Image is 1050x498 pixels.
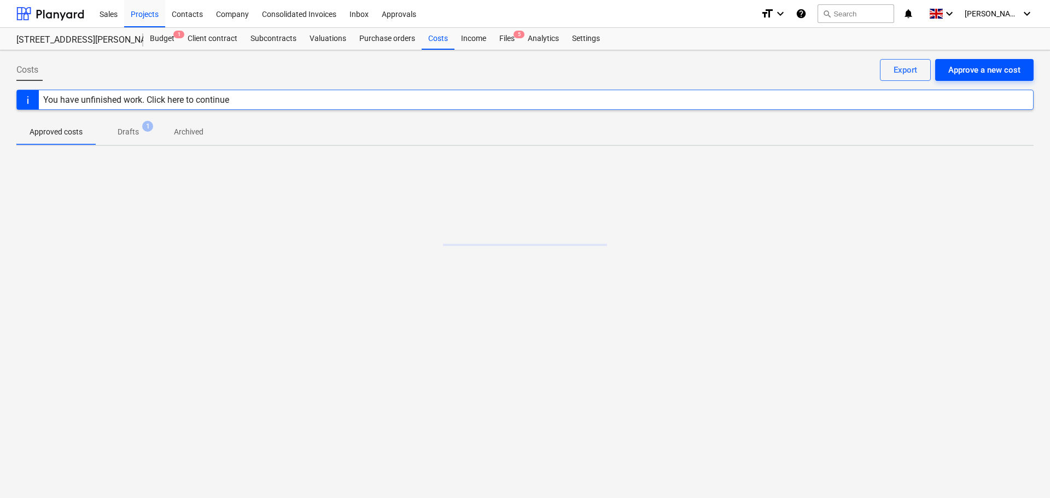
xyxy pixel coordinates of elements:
i: keyboard_arrow_down [774,7,787,20]
p: Drafts [118,126,139,138]
div: You have unfinished work. Click here to continue [43,95,229,105]
button: Export [880,59,931,81]
i: notifications [903,7,914,20]
div: Budget [143,28,181,50]
span: Costs [16,63,38,77]
i: format_size [761,7,774,20]
div: Export [894,63,917,77]
a: Settings [565,28,606,50]
iframe: Chat Widget [995,446,1050,498]
i: keyboard_arrow_down [943,7,956,20]
span: 1 [142,121,153,132]
div: Files [493,28,521,50]
a: Client contract [181,28,244,50]
i: Knowledge base [796,7,807,20]
a: Purchase orders [353,28,422,50]
div: [STREET_ADDRESS][PERSON_NAME] [16,34,130,46]
span: search [822,9,831,18]
p: Archived [174,126,203,138]
a: Income [454,28,493,50]
span: 5 [514,31,524,38]
p: Approved costs [30,126,83,138]
i: keyboard_arrow_down [1020,7,1034,20]
a: Valuations [303,28,353,50]
a: Subcontracts [244,28,303,50]
a: Budget1 [143,28,181,50]
a: Costs [422,28,454,50]
button: Approve a new cost [935,59,1034,81]
a: Files5 [493,28,521,50]
a: Analytics [521,28,565,50]
button: Search [818,4,894,23]
span: [PERSON_NAME] [965,9,1019,18]
div: Approve a new cost [948,63,1020,77]
span: 1 [173,31,184,38]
